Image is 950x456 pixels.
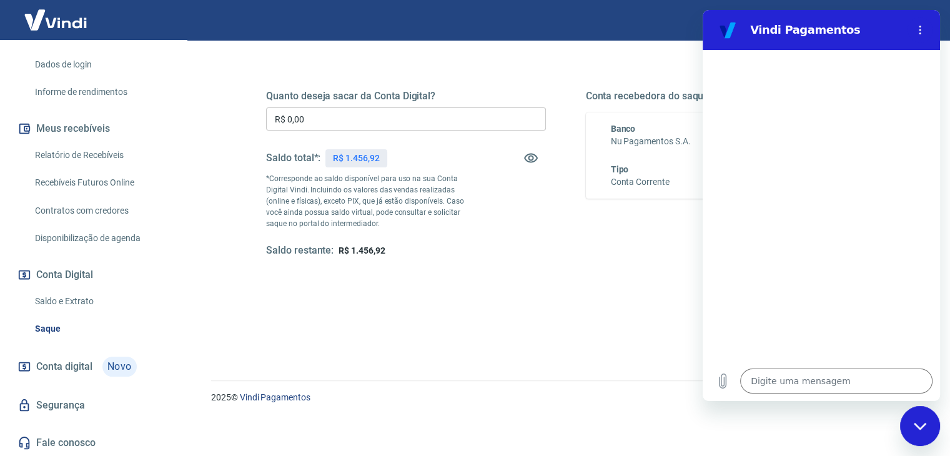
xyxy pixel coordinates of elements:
a: Contratos com credores [30,198,172,224]
span: Conta digital [36,358,92,375]
a: Saque [30,316,172,342]
h5: Saldo restante: [266,244,334,257]
h6: Conta Corrente [611,176,670,189]
iframe: Janela de mensagens [703,10,940,401]
a: Disponibilização de agenda [30,226,172,251]
h5: Conta recebedora do saque [586,90,866,102]
a: Dados de login [30,52,172,77]
a: Conta digitalNovo [15,352,172,382]
p: 2025 © [211,391,920,404]
p: R$ 1.456,92 [333,152,379,165]
h5: Saldo total*: [266,152,320,164]
a: Recebíveis Futuros Online [30,170,172,196]
button: Sair [890,9,935,32]
iframe: Botão para abrir a janela de mensagens, conversa em andamento [900,406,940,446]
a: Saldo e Extrato [30,289,172,314]
a: Vindi Pagamentos [240,392,310,402]
span: Novo [102,357,137,377]
p: *Corresponde ao saldo disponível para uso na sua Conta Digital Vindi. Incluindo os valores das ve... [266,173,476,229]
a: Informe de rendimentos [30,79,172,105]
h6: Nu Pagamentos S.A. [611,135,841,148]
button: Meus recebíveis [15,115,172,142]
h5: Quanto deseja sacar da Conta Digital? [266,90,546,102]
span: R$ 1.456,92 [339,245,385,255]
img: Vindi [15,1,96,39]
span: Tipo [611,164,629,174]
a: Segurança [15,392,172,419]
span: Banco [611,124,636,134]
a: Relatório de Recebíveis [30,142,172,168]
button: Conta Digital [15,261,172,289]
